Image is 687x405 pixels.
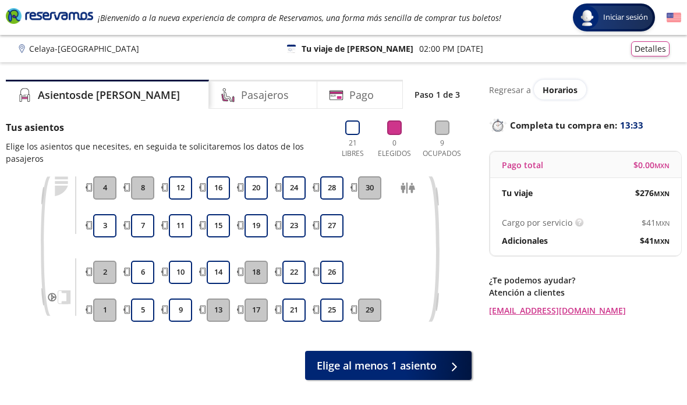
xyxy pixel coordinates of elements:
[502,216,572,229] p: Cargo por servicio
[305,351,472,380] button: Elige al menos 1 asiento
[619,337,675,393] iframe: Messagebird Livechat Widget
[376,138,413,159] p: 0 Elegidos
[320,261,343,284] button: 26
[93,176,116,200] button: 4
[489,84,531,96] p: Regresar a
[131,261,154,284] button: 6
[489,274,681,286] p: ¿Te podemos ayudar?
[654,237,670,246] small: MXN
[6,120,326,134] p: Tus asientos
[631,41,670,56] button: Detalles
[241,87,289,103] h4: Pasajeros
[207,176,230,200] button: 16
[245,299,268,322] button: 17
[338,138,367,159] p: 21 Libres
[320,176,343,200] button: 28
[489,286,681,299] p: Atención a clientes
[131,214,154,237] button: 7
[320,214,343,237] button: 27
[6,7,93,24] i: Brand Logo
[620,119,643,132] span: 13:33
[245,176,268,200] button: 20
[654,189,670,198] small: MXN
[169,261,192,284] button: 10
[419,42,483,55] p: 02:00 PM [DATE]
[98,12,501,23] em: ¡Bienvenido a la nueva experiencia de compra de Reservamos, una forma más sencilla de comprar tus...
[282,299,306,322] button: 21
[599,12,653,23] span: Iniciar sesión
[169,214,192,237] button: 11
[207,214,230,237] button: 15
[640,235,670,247] span: $ 41
[245,214,268,237] button: 19
[302,42,413,55] p: Tu viaje de [PERSON_NAME]
[489,80,681,100] div: Regresar a ver horarios
[207,261,230,284] button: 14
[502,159,543,171] p: Pago total
[415,88,460,101] p: Paso 1 de 3
[358,176,381,200] button: 30
[131,176,154,200] button: 8
[282,176,306,200] button: 24
[245,261,268,284] button: 18
[169,299,192,322] button: 9
[358,299,381,322] button: 29
[502,187,533,199] p: Tu viaje
[207,299,230,322] button: 13
[489,304,681,317] a: [EMAIL_ADDRESS][DOMAIN_NAME]
[6,140,326,165] p: Elige los asientos que necesites, en seguida te solicitaremos los datos de los pasajeros
[282,214,306,237] button: 23
[317,358,437,374] span: Elige al menos 1 asiento
[6,7,93,28] a: Brand Logo
[489,117,681,133] p: Completa tu compra en :
[282,261,306,284] button: 22
[29,42,139,55] p: Celaya - [GEOGRAPHIC_DATA]
[633,159,670,171] span: $ 0.00
[656,219,670,228] small: MXN
[93,299,116,322] button: 1
[169,176,192,200] button: 12
[543,84,578,95] span: Horarios
[642,216,670,229] span: $ 41
[93,261,116,284] button: 2
[320,299,343,322] button: 25
[349,87,374,103] h4: Pago
[93,214,116,237] button: 3
[635,187,670,199] span: $ 276
[667,10,681,25] button: English
[654,161,670,170] small: MXN
[131,299,154,322] button: 5
[502,235,548,247] p: Adicionales
[422,138,463,159] p: 9 Ocupados
[38,87,180,103] h4: Asientos de [PERSON_NAME]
